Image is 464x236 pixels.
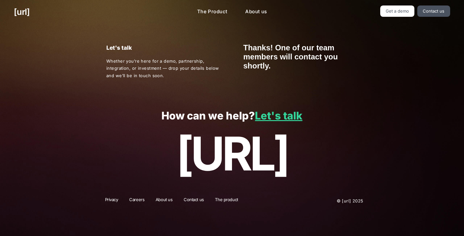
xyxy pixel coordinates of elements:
p: Whether you’re here for a demo, partnership, integration, or investment — drop your details below... [106,57,221,79]
a: The Product [192,5,233,18]
a: Let's talk [255,109,302,122]
a: [URL] [14,5,30,18]
p: How can we help? [14,110,450,122]
a: The product [211,197,242,205]
a: Contact us [417,5,450,17]
iframe: Form 0 [243,43,358,70]
a: Contact us [179,197,208,205]
p: [URL] [14,128,450,180]
a: About us [240,5,272,18]
a: Careers [125,197,149,205]
a: Privacy [101,197,122,205]
p: © [URL] 2025 [298,197,363,205]
p: Let's talk [106,43,221,52]
a: Get a demo [380,5,415,17]
a: About us [151,197,177,205]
